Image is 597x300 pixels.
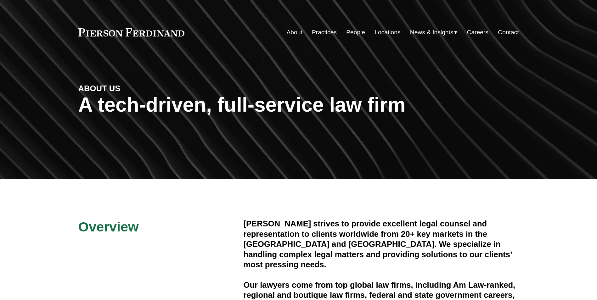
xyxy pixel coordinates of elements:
[312,26,337,38] a: Practices
[346,26,365,38] a: People
[498,26,519,38] a: Contact
[78,219,139,234] span: Overview
[78,93,519,116] h1: A tech-driven, full-service law firm
[410,26,458,38] a: folder dropdown
[287,26,302,38] a: About
[78,84,121,93] strong: ABOUT US
[410,27,453,38] span: News & Insights
[375,26,400,38] a: Locations
[244,219,519,269] h4: [PERSON_NAME] strives to provide excellent legal counsel and representation to clients worldwide ...
[467,26,488,38] a: Careers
